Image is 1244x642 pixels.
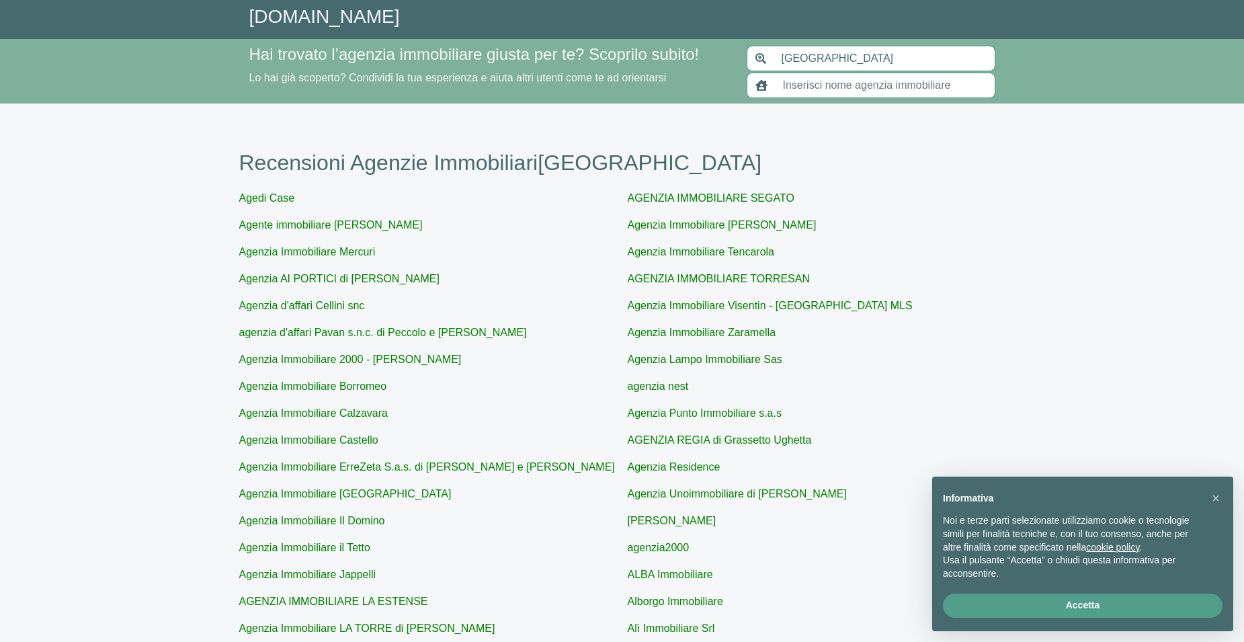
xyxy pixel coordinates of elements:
a: Agenzia Immobiliare Zaramella [628,327,776,338]
a: Agenzia Immobiliare LA TORRE di [PERSON_NAME] [239,623,495,634]
p: Usa il pulsante “Accetta” o chiudi questa informativa per acconsentire. [943,554,1201,580]
p: Lo hai già scoperto? Condividi la tua esperienza e aiuta altri utenti come te ad orientarsi [249,70,731,86]
a: Agenzia Immobiliare [PERSON_NAME] [628,219,817,231]
a: AGENZIA IMMOBILIARE LA ESTENSE [239,596,428,607]
a: [DOMAIN_NAME] [249,6,400,27]
a: Agenzia Immobiliare Tencarola [628,246,774,257]
a: agenzia d'affari Pavan s.n.c. di Peccolo e [PERSON_NAME] [239,327,527,338]
a: cookie policy - il link si apre in una nuova scheda [1086,542,1139,553]
a: Agenzia Residence [628,461,720,473]
a: Alì Immobiliare Srl [628,623,715,634]
a: Agenzia Immobiliare Il Domino [239,515,385,526]
a: Agenzia Immobiliare [GEOGRAPHIC_DATA] [239,488,452,499]
a: Agenzia Immobiliare Mercuri [239,246,376,257]
a: Agenzia Lampo Immobiliare Sas [628,354,782,365]
h1: Recensioni Agenzie Immobiliari [GEOGRAPHIC_DATA] [239,150,1005,175]
a: agenzia2000 [628,542,690,553]
a: Agedi Case [239,192,295,204]
a: Agenzia d'affari Cellini snc [239,300,365,311]
a: Agenzia Immobiliare ErreZeta S.a.s. di [PERSON_NAME] e [PERSON_NAME] [239,461,615,473]
a: Agenzia Immobiliare Castello [239,434,378,446]
a: Alborgo Immobiliare [628,596,723,607]
span: × [1212,491,1220,506]
a: Agenzia Punto Immobiliare s.a.s [628,407,782,419]
a: Agenzia Immobiliare Visentin - [GEOGRAPHIC_DATA] MLS [628,300,913,311]
h4: Hai trovato l’agenzia immobiliare giusta per te? Scoprilo subito! [249,45,731,65]
a: AGENZIA IMMOBILIARE TORRESAN [628,273,810,284]
h2: Informativa [943,493,1201,504]
a: Agenzia Immobiliare 2000 - [PERSON_NAME] [239,354,462,365]
a: Agenzia Immobiliare il Tetto [239,542,370,553]
input: Inserisci area di ricerca (Comune o Provincia) [774,46,995,71]
a: AGENZIA REGIA di Grassetto Ughetta [628,434,812,446]
a: Agenzia Immobiliare Calzavara [239,407,388,419]
a: agenzia nest [628,380,689,392]
a: Agenzia AI PORTICI di [PERSON_NAME] [239,273,440,284]
button: Accetta [943,594,1222,618]
a: AGENZIA IMMOBILIARE SEGATO [628,192,794,204]
a: ALBA Immobiliare [628,569,713,580]
p: Noi e terze parti selezionate utilizziamo cookie o tecnologie simili per finalità tecniche e, con... [943,514,1201,554]
button: Chiudi questa informativa [1205,487,1227,509]
a: [PERSON_NAME] [628,515,716,526]
a: Agenzia Unoimmobiliare di [PERSON_NAME] [628,488,847,499]
a: Agenzia Immobiliare Borromeo [239,380,387,392]
input: Inserisci nome agenzia immobiliare [775,73,995,98]
a: Agente immobiliare [PERSON_NAME] [239,219,423,231]
a: Agenzia Immobiliare Jappelli [239,569,376,580]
